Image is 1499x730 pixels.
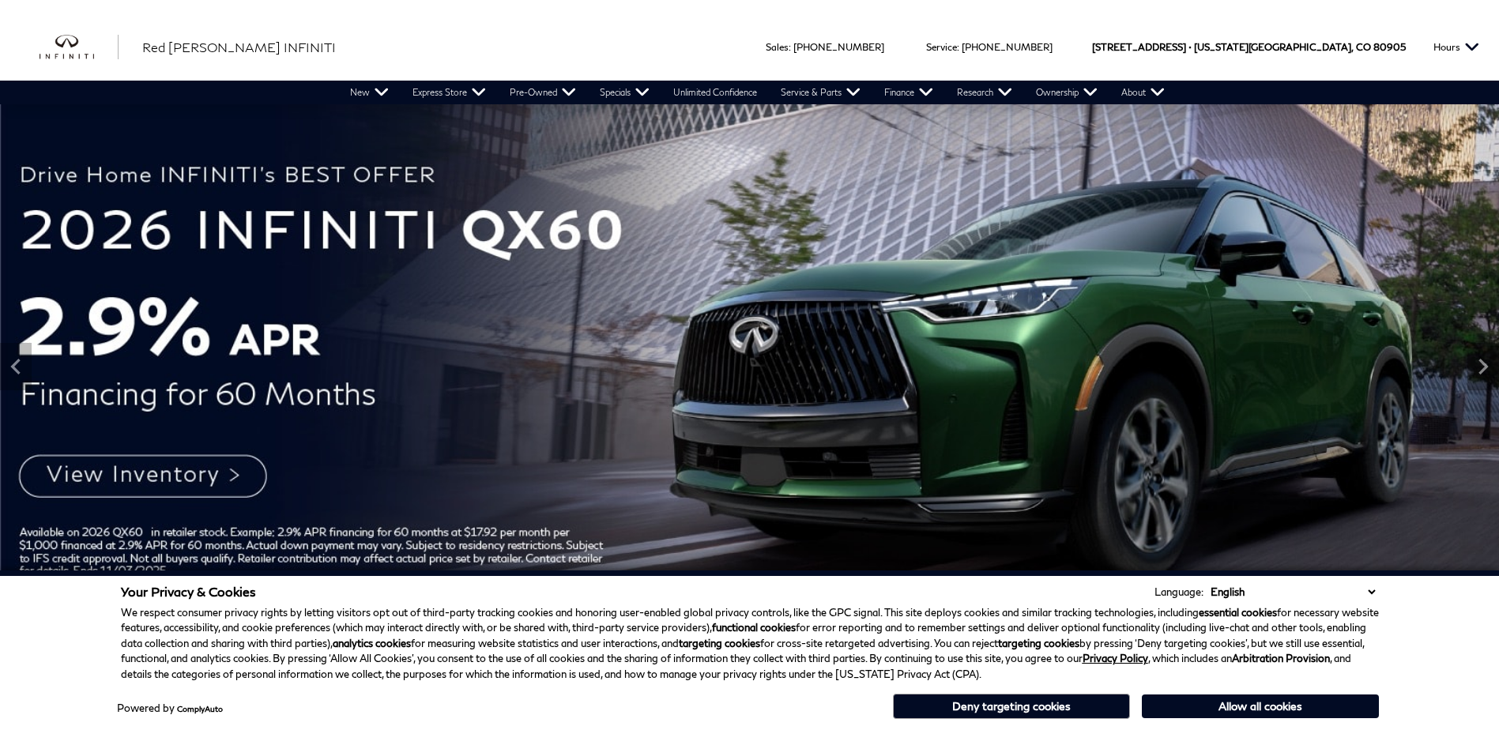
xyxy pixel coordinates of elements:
[957,41,959,53] span: :
[1199,606,1277,619] strong: essential cookies
[769,81,872,104] a: Service & Parts
[121,605,1379,683] p: We respect consumer privacy rights by letting visitors opt out of third-party tracking cookies an...
[661,81,769,104] a: Unlimited Confidence
[117,703,223,713] div: Powered by
[1426,13,1487,81] button: Open the hours dropdown
[712,621,796,634] strong: functional cookies
[1194,13,1354,81] span: [US_STATE][GEOGRAPHIC_DATA],
[793,41,884,53] a: [PHONE_NUMBER]
[142,40,336,55] span: Red [PERSON_NAME] INFINITI
[1207,584,1379,600] select: Language Select
[333,637,411,649] strong: analytics cookies
[121,584,256,599] span: Your Privacy & Cookies
[998,637,1079,649] strong: targeting cookies
[962,41,1053,53] a: [PHONE_NUMBER]
[766,41,789,53] span: Sales
[338,81,1177,104] nav: Main Navigation
[498,81,588,104] a: Pre-Owned
[1083,652,1148,664] a: Privacy Policy
[1154,587,1203,597] div: Language:
[401,81,498,104] a: Express Store
[945,81,1024,104] a: Research
[1467,343,1499,390] div: Next
[789,41,791,53] span: :
[893,694,1130,719] button: Deny targeting cookies
[40,35,119,60] img: INFINITI
[1109,81,1177,104] a: About
[679,637,760,649] strong: targeting cookies
[142,38,336,57] a: Red [PERSON_NAME] INFINITI
[872,81,945,104] a: Finance
[1092,41,1406,53] a: [STREET_ADDRESS] • [US_STATE][GEOGRAPHIC_DATA], CO 80905
[1092,13,1192,81] span: [STREET_ADDRESS] •
[1024,81,1109,104] a: Ownership
[1356,13,1371,81] span: CO
[588,81,661,104] a: Specials
[177,704,223,713] a: ComplyAuto
[1142,694,1379,718] button: Allow all cookies
[926,41,957,53] span: Service
[338,81,401,104] a: New
[1232,652,1330,664] strong: Arbitration Provision
[40,35,119,60] a: infiniti
[1373,13,1406,81] span: 80905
